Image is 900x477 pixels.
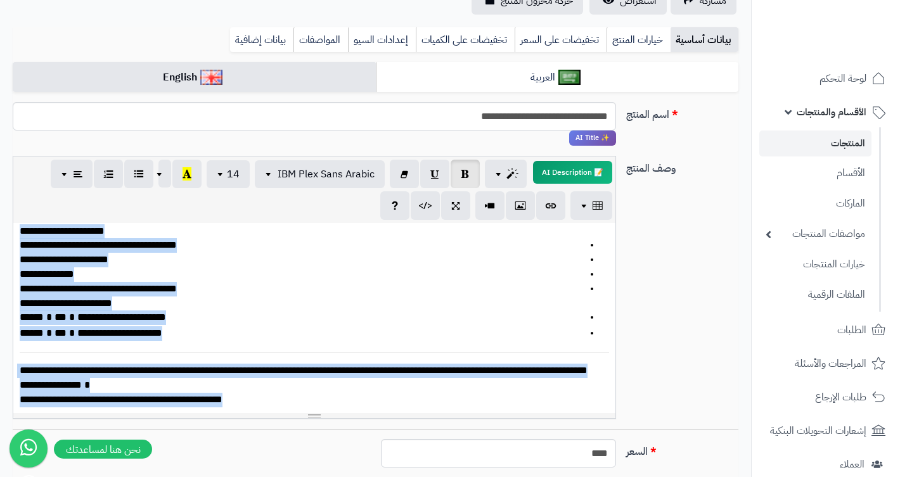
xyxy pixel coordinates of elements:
span: طلبات الإرجاع [815,388,866,406]
button: IBM Plex Sans Arabic [255,160,385,188]
a: إعدادات السيو [348,27,416,53]
label: اسم المنتج [621,102,744,122]
span: الطلبات [837,321,866,339]
a: المراجعات والأسئلة [759,348,892,379]
a: خيارات المنتج [607,27,671,53]
a: الأقسام [759,160,871,187]
span: انقر لاستخدام رفيقك الذكي [569,130,616,146]
a: لوحة التحكم [759,63,892,94]
a: مواصفات المنتجات [759,220,871,248]
button: 📝 AI Description [533,161,612,184]
a: بيانات أساسية [671,27,738,53]
a: تخفيضات على الكميات [416,27,515,53]
a: بيانات إضافية [230,27,293,53]
span: الأقسام والمنتجات [797,103,866,121]
span: إشعارات التحويلات البنكية [770,422,866,440]
span: المراجعات والأسئلة [795,355,866,372]
a: طلبات الإرجاع [759,382,892,412]
span: العملاء [840,455,865,473]
label: وصف المنتج [621,156,744,176]
a: الطلبات [759,315,892,345]
a: المنتجات [759,130,871,156]
span: لوحة التحكم [820,70,866,87]
a: الماركات [759,190,871,217]
span: 14 [227,167,240,182]
a: المواصفات [293,27,348,53]
label: السعر [621,439,744,459]
a: العربية [376,62,739,93]
img: English [200,70,222,85]
span: IBM Plex Sans Arabic [278,167,375,182]
a: تخفيضات على السعر [515,27,607,53]
button: 14 [207,160,250,188]
a: خيارات المنتجات [759,251,871,278]
a: English [13,62,376,93]
a: الملفات الرقمية [759,281,871,308]
a: إشعارات التحويلات البنكية [759,416,892,446]
img: العربية [558,70,581,85]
